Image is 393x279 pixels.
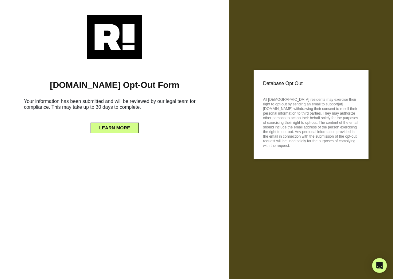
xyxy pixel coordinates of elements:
button: LEARN MORE [91,123,139,133]
p: All [DEMOGRAPHIC_DATA] residents may exercise their right to opt-out by sending an email to suppo... [263,96,359,148]
p: Database Opt Out [263,79,359,88]
a: LEARN MORE [91,124,139,128]
h6: Your information has been submitted and will be reviewed by our legal team for compliance. This m... [9,96,220,115]
img: Retention.com [87,15,142,59]
div: Open Intercom Messenger [372,258,387,273]
h1: [DOMAIN_NAME] Opt-Out Form [9,80,220,90]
